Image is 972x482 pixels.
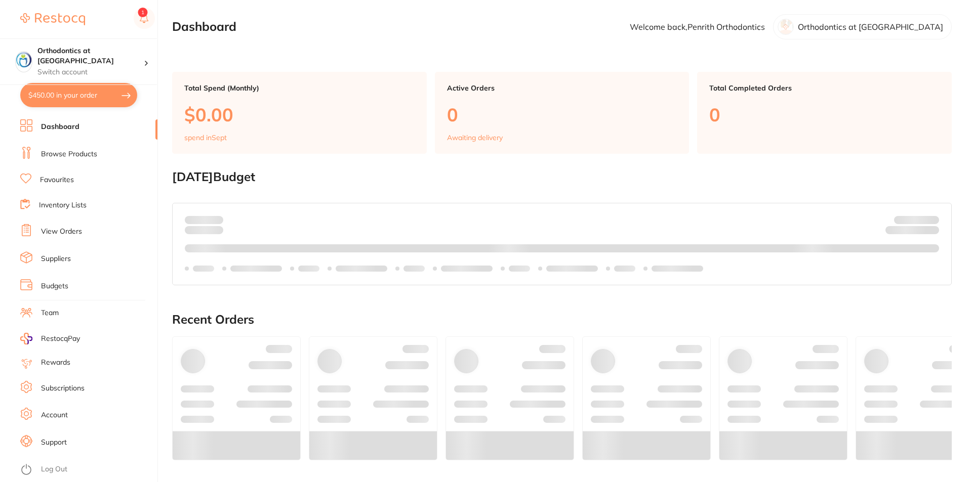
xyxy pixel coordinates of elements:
a: Subscriptions [41,383,85,393]
img: Restocq Logo [20,13,85,25]
span: RestocqPay [41,334,80,344]
p: Labels extended [336,265,387,273]
a: Total Spend (Monthly)$0.00spend inSept [172,72,427,154]
img: RestocqPay [20,333,32,344]
h2: Dashboard [172,20,236,34]
a: View Orders [41,227,82,237]
p: Labels extended [230,265,282,273]
a: Account [41,410,68,420]
a: Support [41,437,67,448]
p: spend in Sept [184,134,227,142]
p: Budget: [894,215,939,224]
p: Labels [403,265,425,273]
a: Inventory Lists [39,200,87,210]
p: month [185,224,223,236]
p: Spent: [185,215,223,224]
strong: $NaN [919,215,939,224]
p: Labels [614,265,635,273]
p: Awaiting delivery [447,134,503,142]
a: Budgets [41,281,68,291]
p: Active Orders [447,84,677,92]
h4: Orthodontics at Penrith [37,46,144,66]
a: Rewards [41,358,70,368]
a: Browse Products [41,149,97,159]
a: Suppliers [41,254,71,264]
p: Labels [193,265,214,273]
p: Remaining: [885,224,939,236]
button: $450.00 in your order [20,83,137,107]
h2: [DATE] Budget [172,170,952,184]
strong: $0.00 [206,215,223,224]
p: Welcome back, Penrith Orthodontics [630,22,765,31]
p: Labels [509,265,530,273]
p: 0 [709,104,940,125]
p: Total Spend (Monthly) [184,84,415,92]
p: Labels [298,265,319,273]
a: Log Out [41,464,67,474]
a: Dashboard [41,122,79,132]
p: Labels extended [652,265,703,273]
a: Team [41,308,59,318]
p: $0.00 [184,104,415,125]
a: Total Completed Orders0 [697,72,952,154]
p: 0 [447,104,677,125]
h2: Recent Orders [172,313,952,327]
a: Favourites [40,175,74,185]
a: Active Orders0Awaiting delivery [435,72,690,154]
strong: $0.00 [921,228,939,237]
img: Orthodontics at Penrith [16,52,32,68]
p: Orthodontics at [GEOGRAPHIC_DATA] [798,22,943,31]
a: RestocqPay [20,333,80,344]
button: Log Out [20,462,154,478]
p: Labels extended [441,265,493,273]
a: Restocq Logo [20,8,85,31]
p: Total Completed Orders [709,84,940,92]
p: Switch account [37,67,144,77]
p: Labels extended [546,265,598,273]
